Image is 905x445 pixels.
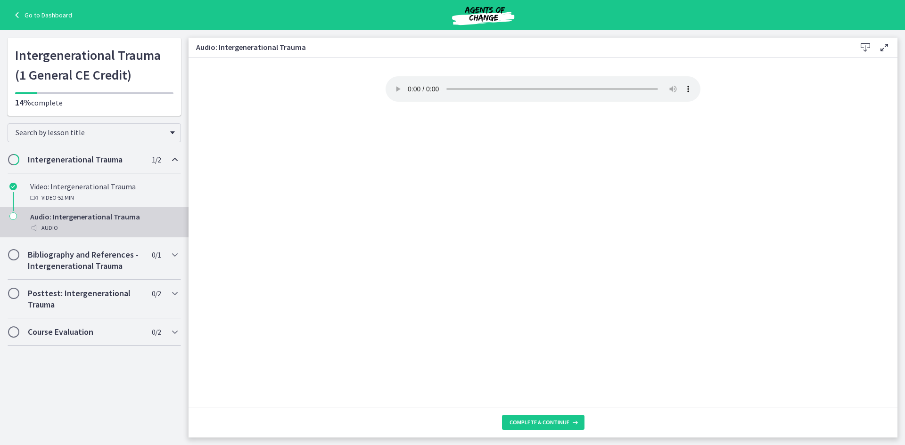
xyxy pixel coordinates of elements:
[510,419,569,426] span: Complete & continue
[8,123,181,142] div: Search by lesson title
[502,415,584,430] button: Complete & continue
[30,181,177,203] div: Video: Intergenerational Trauma
[15,45,173,85] h1: Intergenerational Trauma (1 General CE Credit)
[152,249,161,260] span: 0 / 1
[30,192,177,203] div: Video
[16,128,165,137] span: Search by lesson title
[152,288,161,299] span: 0 / 2
[30,211,177,234] div: Audio: Intergenerational Trauma
[9,183,17,190] i: Completed
[15,97,173,108] p: complete
[57,192,74,203] span: · 52 min
[28,154,143,165] h2: Intergenerational Trauma
[427,4,540,26] img: Agents of Change
[28,249,143,272] h2: Bibliography and References - Intergenerational Trauma
[28,288,143,310] h2: Posttest: Intergenerational Trauma
[11,9,72,21] a: Go to Dashboard
[30,222,177,234] div: Audio
[28,326,143,338] h2: Course Evaluation
[196,41,841,53] h3: Audio: Intergenerational Trauma
[152,154,161,165] span: 1 / 2
[152,326,161,338] span: 0 / 2
[15,97,31,108] span: 14%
